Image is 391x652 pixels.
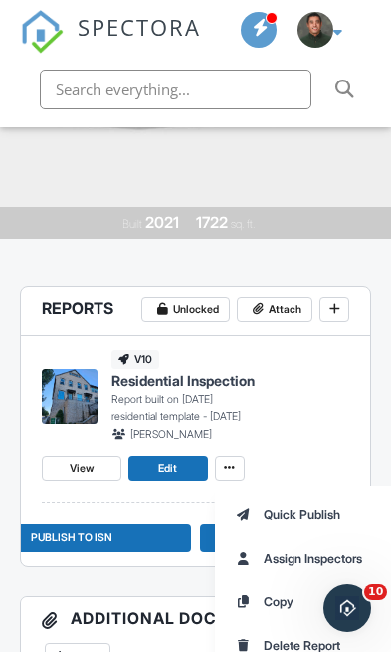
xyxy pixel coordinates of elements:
[297,12,333,48] img: max_head.jpg
[78,10,201,42] span: SPECTORA
[40,70,311,109] input: Search everything...
[231,217,255,231] span: sq. ft.
[323,584,371,632] iframe: Intercom live chat
[20,29,201,68] a: SPECTORA
[364,584,387,600] span: 10
[122,217,142,231] span: Built
[20,10,64,54] img: The Best Home Inspection Software - Spectora
[145,213,179,232] div: 2021
[196,213,228,232] div: 1722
